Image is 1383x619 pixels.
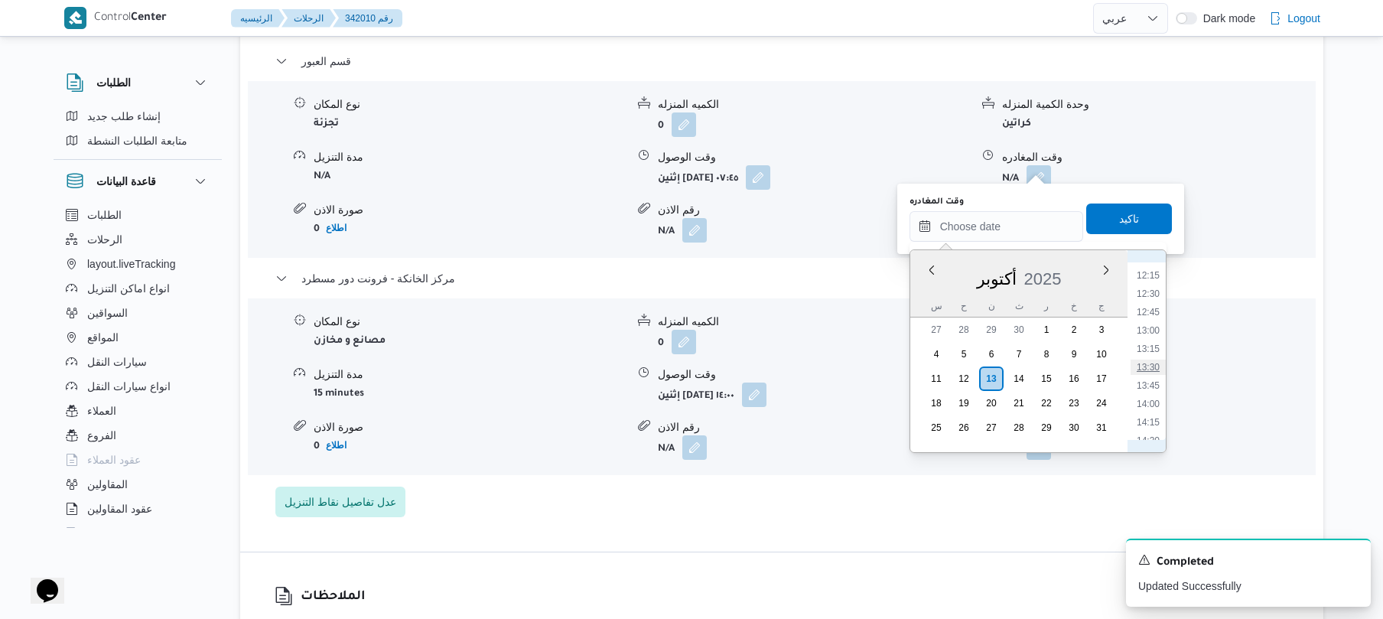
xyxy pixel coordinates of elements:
[320,219,353,237] button: اطلاع
[1034,342,1059,367] div: day-8
[979,415,1004,440] div: day-27
[1002,174,1019,184] b: N/A
[281,9,336,28] button: الرحلات
[96,73,131,92] h3: الطلبات
[1023,269,1061,288] span: 2025
[60,301,216,325] button: السواقين
[924,391,949,415] div: day-18
[952,367,976,391] div: day-12
[248,81,1316,258] div: قسم العبور
[66,172,210,191] button: قاعدة البيانات
[87,328,119,347] span: المواقع
[1062,367,1086,391] div: day-16
[658,391,734,402] b: إثنين [DATE] ١٤:٠٠
[1062,415,1086,440] div: day-30
[314,202,626,218] div: صورة الاذن
[658,202,970,218] div: رقم الاذن
[1007,342,1031,367] div: day-7
[87,377,171,396] span: انواع سيارات النقل
[1131,415,1166,430] li: 14:15
[60,252,216,276] button: layout.liveTracking
[658,419,970,435] div: رقم الاذن
[87,230,122,249] span: الرحلات
[979,295,1004,317] div: ن
[924,342,949,367] div: day-4
[1131,286,1166,301] li: 12:30
[87,255,175,273] span: layout.liveTracking
[275,487,405,517] button: عدل تفاصيل نقاط التنزيل
[275,269,1289,288] button: مركز الخانكة - فرونت دور مسطرد
[1007,318,1031,342] div: day-30
[1062,391,1086,415] div: day-23
[1062,342,1086,367] div: day-9
[231,9,285,28] button: الرئيسيه
[924,318,949,342] div: day-27
[1007,367,1031,391] div: day-14
[952,342,976,367] div: day-5
[60,448,216,472] button: عقود العملاء
[66,73,210,92] button: الطلبات
[658,96,970,112] div: الكميه المنزله
[1131,305,1166,320] li: 12:45
[658,444,675,454] b: N/A
[1002,119,1031,129] b: كراتين
[979,318,1004,342] div: day-29
[979,367,1004,391] div: day-13
[314,336,386,347] b: مصانع و مخازن
[314,119,339,129] b: تجزئة
[1023,269,1062,289] div: Button. Open the year selector. 2025 is currently selected.
[952,415,976,440] div: day-26
[314,441,320,452] b: 0
[87,402,116,420] span: العملاء
[1157,554,1214,572] span: Completed
[1197,12,1255,24] span: Dark mode
[314,389,364,399] b: 15 minutes
[60,325,216,350] button: المواقع
[1034,318,1059,342] div: day-1
[976,269,1016,288] span: أكتوبر
[275,52,1289,70] button: قسم العبور
[1007,295,1031,317] div: ث
[87,132,187,150] span: متابعة الطلبات النشطة
[910,211,1083,242] input: Press the down key to enter a popover containing a calendar. Press the escape key to close the po...
[314,419,626,435] div: صورة الاذن
[60,104,216,129] button: إنشاء طلب جديد
[87,451,141,469] span: عقود العملاء
[1131,433,1166,448] li: 14:30
[1119,210,1139,228] span: تاكيد
[60,350,216,374] button: سيارات النقل
[87,500,152,518] span: عقود المقاولين
[320,436,353,454] button: اطلاع
[1002,444,1019,454] b: N/A
[314,367,626,383] div: مدة التنزيل
[952,295,976,317] div: ح
[60,374,216,399] button: انواع سيارات النقل
[60,399,216,423] button: العملاء
[1086,204,1172,234] button: تاكيد
[658,367,970,383] div: وقت الوصول
[326,223,347,233] b: اطلاع
[326,440,347,451] b: اطلاع
[658,149,970,165] div: وقت الوصول
[1089,318,1114,342] div: day-3
[975,269,1017,289] div: Button. Open the month selector. أكتوبر is currently selected.
[87,279,170,298] span: انواع اماكن التنزيل
[1002,96,1314,112] div: وحدة الكمية المنزله
[658,121,664,132] b: 0
[87,475,128,494] span: المقاولين
[1007,391,1031,415] div: day-21
[96,172,156,191] h3: قاعدة البيانات
[314,149,626,165] div: مدة التنزيل
[87,206,122,224] span: الطلبات
[1131,396,1166,412] li: 14:00
[1062,318,1086,342] div: day-2
[15,558,64,604] iframe: chat widget
[87,524,151,542] span: اجهزة التليفون
[1007,415,1031,440] div: day-28
[87,107,161,125] span: إنشاء طلب جديد
[923,318,1115,440] div: month-٢٠٢٥-١٠
[87,304,128,322] span: السواقين
[924,295,949,317] div: س
[301,52,351,70] span: قسم العبور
